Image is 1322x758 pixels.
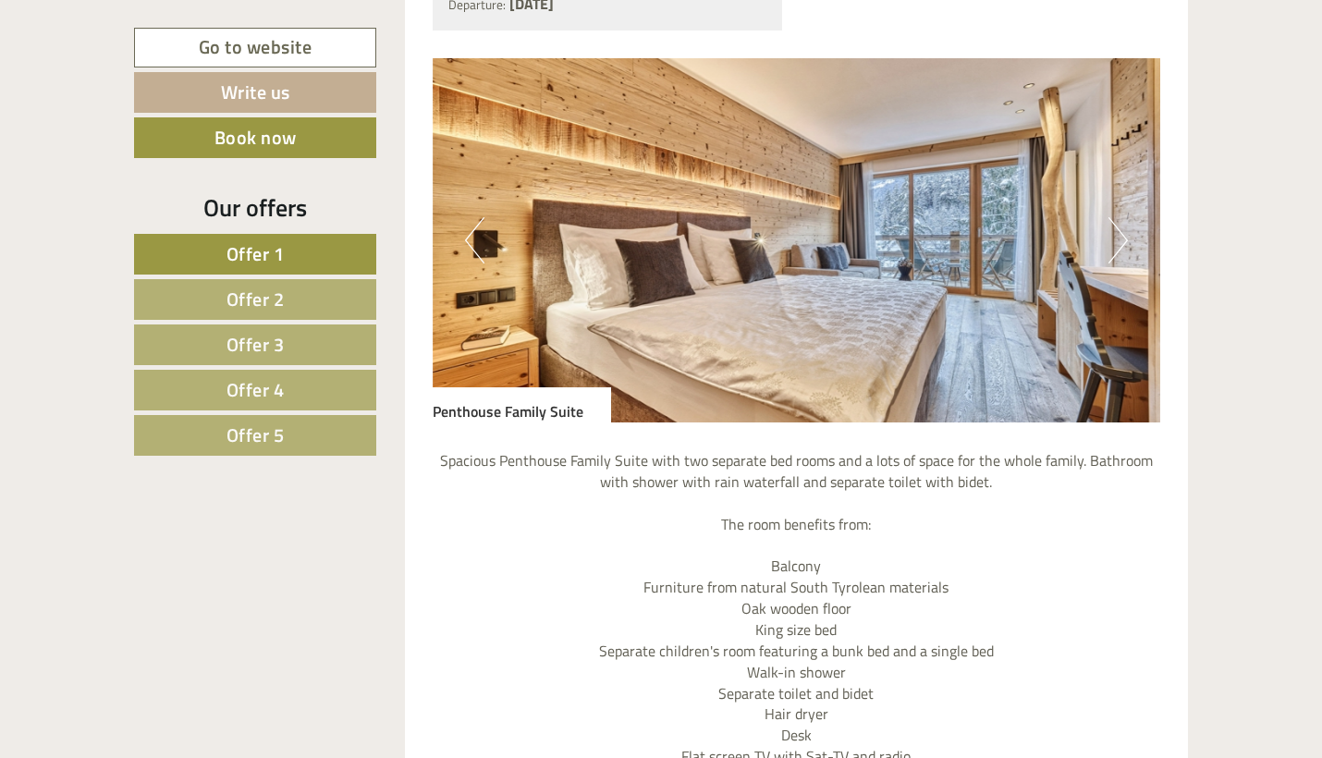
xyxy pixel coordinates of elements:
button: Previous [465,217,484,263]
span: Offer 5 [226,421,285,449]
span: Offer 2 [226,285,285,313]
span: Offer 1 [226,239,285,268]
a: Write us [134,72,376,113]
button: Next [1108,217,1128,263]
a: Book now [134,117,376,158]
a: Go to website [134,28,376,67]
span: Offer 3 [226,330,285,359]
div: Penthouse Family Suite [433,387,611,422]
span: Offer 4 [226,375,285,404]
img: image [433,58,1161,422]
div: Our offers [134,190,376,225]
